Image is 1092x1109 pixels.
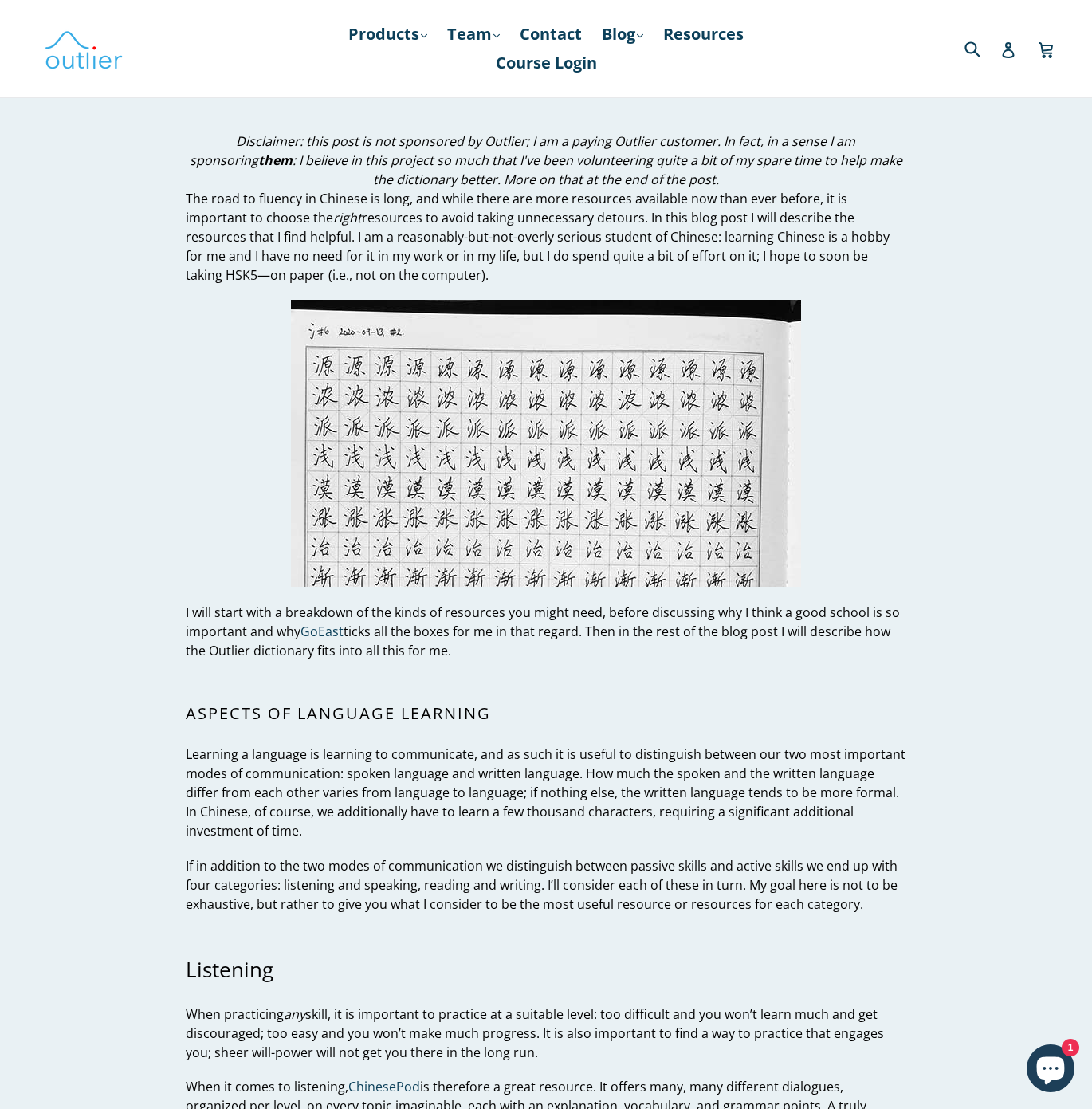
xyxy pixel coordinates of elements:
a: ChinesePod [348,1078,420,1096]
p: If in addition to the two modes of communication we distinguish between passive skills and active... [186,856,905,914]
a: Course Login [488,49,605,77]
p: Learning a language is learning to communicate, and as such it is useful to distinguish between o... [186,745,905,840]
input: Search [960,32,1004,65]
a: Products [340,20,435,49]
a: GoEast [300,623,344,641]
em: Disclaimer: this post is not sponsored by Outlier; I am a paying Outlier customer. In fact, in a ... [190,132,902,188]
a: Resources [655,20,752,49]
h3: Listening [186,958,905,982]
img: Outlier Linguistics [44,26,124,72]
p: I will start with a breakdown of the kinds of resources you might need, before discussing why I t... [186,603,905,660]
em: any [284,1005,305,1023]
p: The road to fluency in Chinese is long, and while there are more resources available now than eve... [186,189,905,285]
h2: Aspects of language learning [186,704,905,723]
inbox-online-store-chat: Shopify online store chat [1022,1044,1079,1096]
a: Team [439,20,508,49]
p: When practicing skill, it is important to practice at a suitable level: too difficult and you won... [186,1005,905,1062]
a: Blog [594,20,651,49]
a: Contact [512,20,590,49]
strong: them [258,151,293,169]
em: right [333,209,362,226]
